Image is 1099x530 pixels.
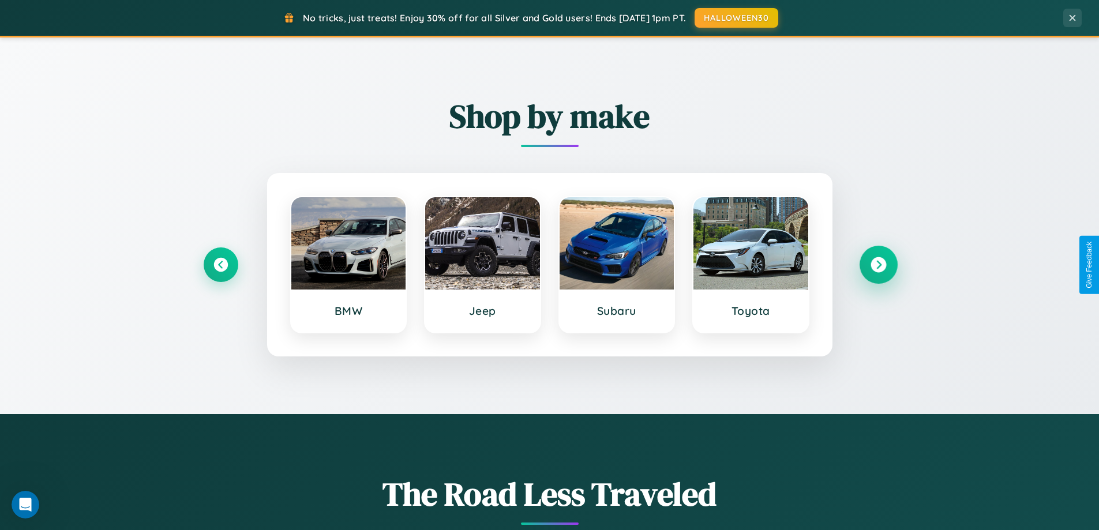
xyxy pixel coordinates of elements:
h3: BMW [303,304,395,318]
span: No tricks, just treats! Enjoy 30% off for all Silver and Gold users! Ends [DATE] 1pm PT. [303,12,686,24]
iframe: Intercom live chat [12,491,39,518]
h2: Shop by make [204,94,896,138]
button: HALLOWEEN30 [695,8,778,28]
h3: Subaru [571,304,663,318]
div: Give Feedback [1085,242,1093,288]
h3: Jeep [437,304,528,318]
h1: The Road Less Traveled [204,472,896,516]
h3: Toyota [705,304,797,318]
